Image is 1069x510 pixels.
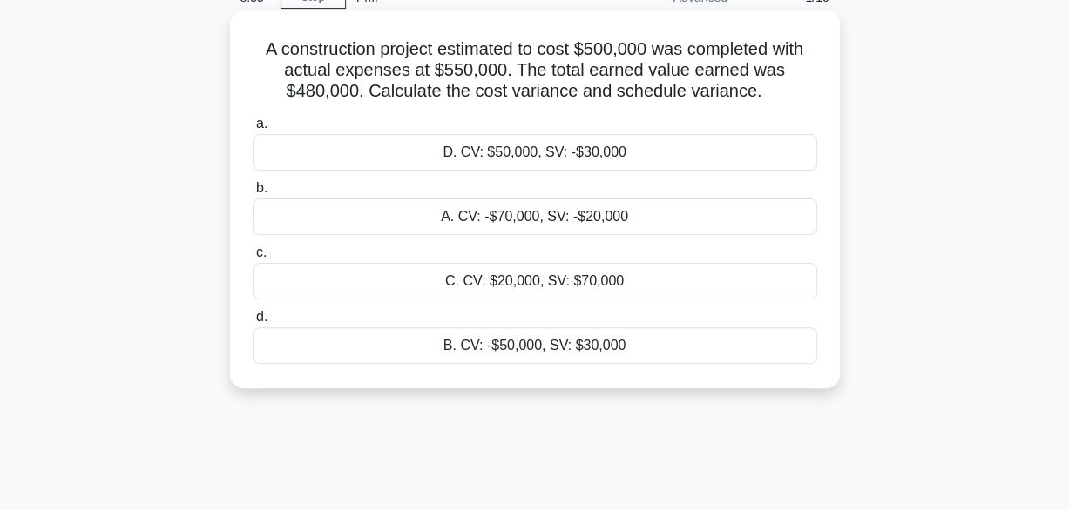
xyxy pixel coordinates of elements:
span: a. [256,116,267,131]
div: B. CV: -$50,000, SV: $30,000 [253,327,817,364]
div: A. CV: -$70,000, SV: -$20,000 [253,198,817,235]
span: d. [256,309,267,324]
span: b. [256,180,267,195]
span: c. [256,245,267,259]
div: D. CV: $50,000, SV: -$30,000 [253,134,817,171]
div: C. CV: $20,000, SV: $70,000 [253,263,817,299]
h5: A construction project estimated to cost $500,000 was completed with actual expenses at $550,000.... [251,38,819,103]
